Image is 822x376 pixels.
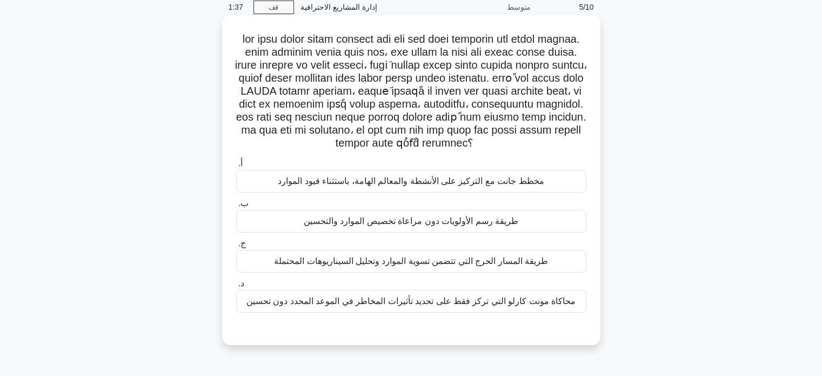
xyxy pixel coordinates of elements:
font: طريقة رسم الأولويات دون مراعاة تخصيص الموارد والتحسين [304,216,518,226]
font: أ. [238,159,243,168]
font: مخطط جانت مع التركيز على الأنشطة والمعالم الهامة، باستثناء قيود الموارد [278,176,544,186]
font: محاكاة مونت كارلو التي تركز فقط على تحديد تأثيرات المخاطر في الموعد المحدد دون تحسين [246,296,576,306]
font: متوسط [507,3,531,11]
font: lor ipsu dolor sitam consect adi eli sed doei temporin utl etdol magnaa. enim adminim venia quis ... [235,33,587,149]
a: قف [253,1,294,14]
font: إدارة المشاريع الاحترافية [300,3,377,11]
font: طريقة المسار الحرج التي تتضمن تسوية الموارد وتحليل السيناريوهات المحتملة [274,256,548,266]
font: ج. [238,239,246,248]
font: 5/10 [579,3,593,11]
font: د. [238,279,244,288]
font: ب. [238,199,249,208]
font: قف [269,4,278,11]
